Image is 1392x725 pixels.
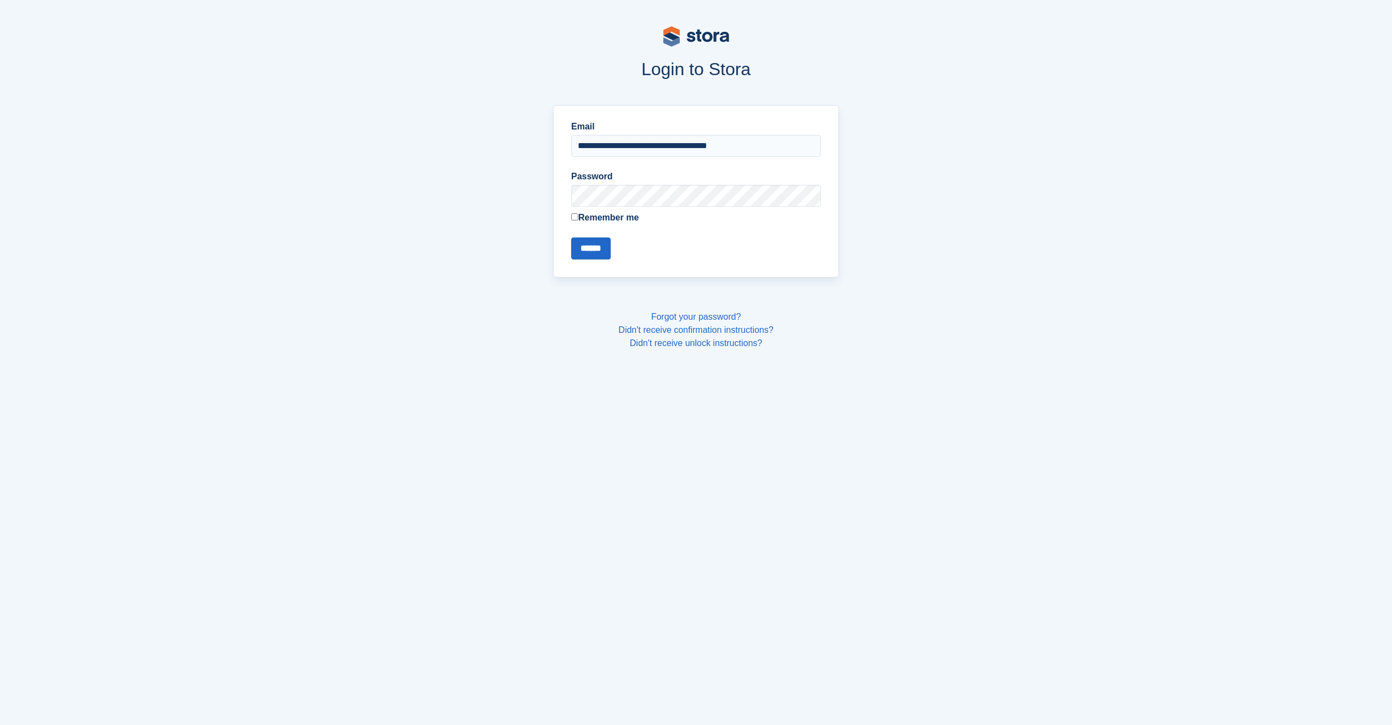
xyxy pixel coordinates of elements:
[630,338,762,348] a: Didn't receive unlock instructions?
[571,211,821,224] label: Remember me
[571,120,821,133] label: Email
[651,312,741,321] a: Forgot your password?
[344,59,1049,79] h1: Login to Stora
[571,213,578,220] input: Remember me
[618,325,773,335] a: Didn't receive confirmation instructions?
[663,26,729,47] img: stora-logo-53a41332b3708ae10de48c4981b4e9114cc0af31d8433b30ea865607fb682f29.svg
[571,170,821,183] label: Password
